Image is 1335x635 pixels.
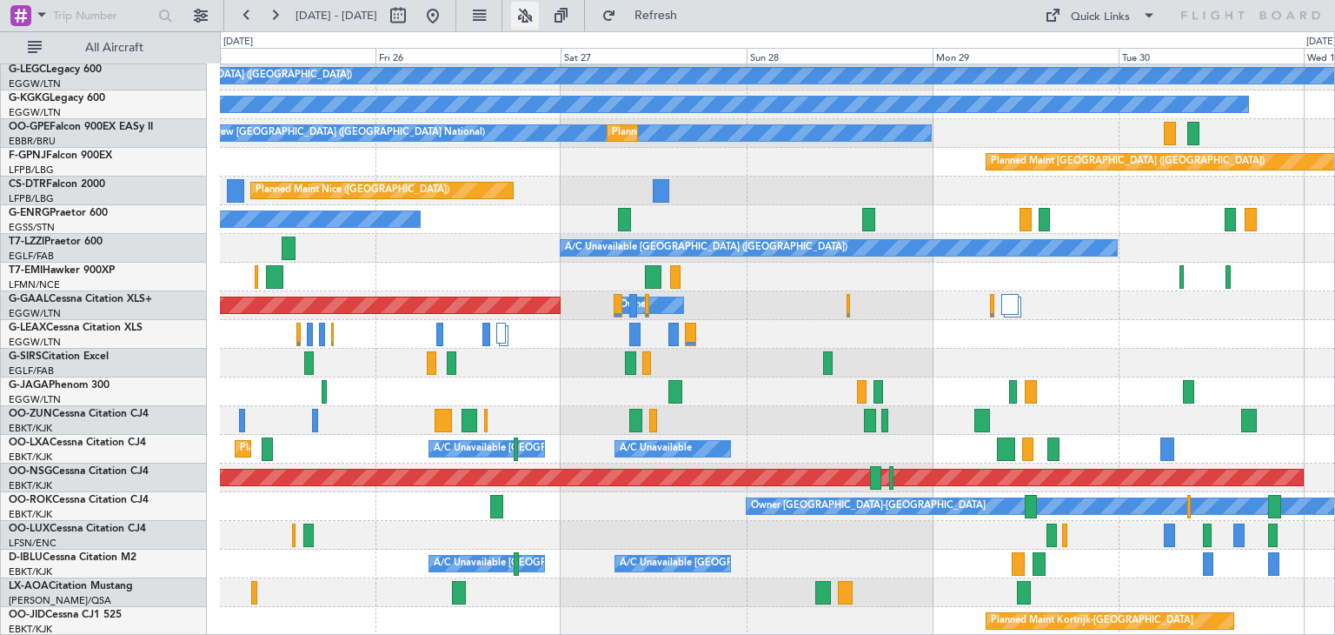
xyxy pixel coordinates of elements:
[9,192,54,205] a: LFPB/LBG
[223,35,253,50] div: [DATE]
[751,493,986,519] div: Owner [GEOGRAPHIC_DATA]-[GEOGRAPHIC_DATA]
[375,48,561,63] div: Fri 26
[9,552,136,563] a: D-IBLUCessna Citation M2
[9,164,54,177] a: LFPB/LBG
[620,551,897,577] div: A/C Unavailable [GEOGRAPHIC_DATA]-[GEOGRAPHIC_DATA]
[9,208,108,218] a: G-ENRGPraetor 600
[9,77,61,90] a: EGGW/LTN
[9,479,52,492] a: EBKT/KJK
[9,495,52,505] span: OO-ROK
[9,422,52,435] a: EBKT/KJK
[9,451,52,464] a: EBKT/KJK
[45,42,183,54] span: All Aircraft
[991,149,1265,175] div: Planned Maint [GEOGRAPHIC_DATA] ([GEOGRAPHIC_DATA])
[9,336,61,349] a: EGGW/LTN
[194,120,485,146] div: No Crew [GEOGRAPHIC_DATA] ([GEOGRAPHIC_DATA] National)
[434,551,757,577] div: A/C Unavailable [GEOGRAPHIC_DATA] ([GEOGRAPHIC_DATA] National)
[9,122,153,132] a: OO-GPEFalcon 900EX EASy II
[9,150,112,161] a: F-GPNJFalcon 900EX
[9,106,61,119] a: EGGW/LTN
[1036,2,1165,30] button: Quick Links
[53,3,153,29] input: Trip Number
[9,409,149,419] a: OO-ZUNCessna Citation CJ4
[189,48,375,63] div: Thu 25
[256,177,449,204] div: Planned Maint Nice ([GEOGRAPHIC_DATA])
[296,8,377,23] span: [DATE] - [DATE]
[9,179,105,190] a: CS-DTRFalcon 2000
[747,48,933,63] div: Sun 28
[19,34,189,62] button: All Aircraft
[9,380,49,391] span: G-JAGA
[9,438,50,448] span: OO-LXA
[9,64,102,75] a: G-LEGCLegacy 600
[594,2,698,30] button: Refresh
[9,495,149,505] a: OO-ROKCessna Citation CJ4
[9,93,50,104] span: G-KGKG
[9,380,110,391] a: G-JAGAPhenom 300
[9,135,56,148] a: EBBR/BRU
[434,436,757,462] div: A/C Unavailable [GEOGRAPHIC_DATA] ([GEOGRAPHIC_DATA] National)
[9,565,52,578] a: EBKT/KJK
[9,409,52,419] span: OO-ZUN
[9,438,146,448] a: OO-LXACessna Citation CJ4
[9,294,152,304] a: G-GAALCessna Citation XLS+
[933,48,1119,63] div: Mon 29
[9,237,103,247] a: T7-LZZIPraetor 600
[9,265,43,276] span: T7-EMI
[1119,48,1305,63] div: Tue 30
[620,436,692,462] div: A/C Unavailable
[9,524,146,534] a: OO-LUXCessna Citation CJ4
[9,610,45,620] span: OO-JID
[620,10,693,22] span: Refresh
[9,581,49,592] span: LX-AOA
[9,307,61,320] a: EGGW/LTN
[9,581,133,592] a: LX-AOACitation Mustang
[9,364,54,378] a: EGLF/FAB
[9,351,109,362] a: G-SIRSCitation Excel
[561,48,747,63] div: Sat 27
[9,179,46,190] span: CS-DTR
[1071,9,1130,26] div: Quick Links
[9,537,56,550] a: LFSN/ENC
[991,608,1193,634] div: Planned Maint Kortrijk-[GEOGRAPHIC_DATA]
[9,278,60,291] a: LFMN/NCE
[9,265,115,276] a: T7-EMIHawker 900XP
[9,294,49,304] span: G-GAAL
[612,120,927,146] div: Planned Maint [GEOGRAPHIC_DATA] ([GEOGRAPHIC_DATA] National)
[9,594,111,607] a: [PERSON_NAME]/QSA
[9,237,44,247] span: T7-LZZI
[9,524,50,534] span: OO-LUX
[9,122,50,132] span: OO-GPE
[9,393,61,406] a: EGGW/LTN
[9,250,54,263] a: EGLF/FAB
[9,466,149,477] a: OO-NSGCessna Citation CJ4
[9,552,43,563] span: D-IBLU
[9,466,52,477] span: OO-NSG
[9,221,55,234] a: EGSS/STN
[9,323,46,333] span: G-LEAX
[9,208,50,218] span: G-ENRG
[240,436,442,462] div: Planned Maint Kortrijk-[GEOGRAPHIC_DATA]
[9,64,46,75] span: G-LEGC
[9,508,52,521] a: EBKT/KJK
[9,610,122,620] a: OO-JIDCessna CJ1 525
[9,150,46,161] span: F-GPNJ
[9,323,143,333] a: G-LEAXCessna Citation XLS
[9,93,105,104] a: G-KGKGLegacy 600
[9,351,42,362] span: G-SIRS
[565,235,847,261] div: A/C Unavailable [GEOGRAPHIC_DATA] ([GEOGRAPHIC_DATA])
